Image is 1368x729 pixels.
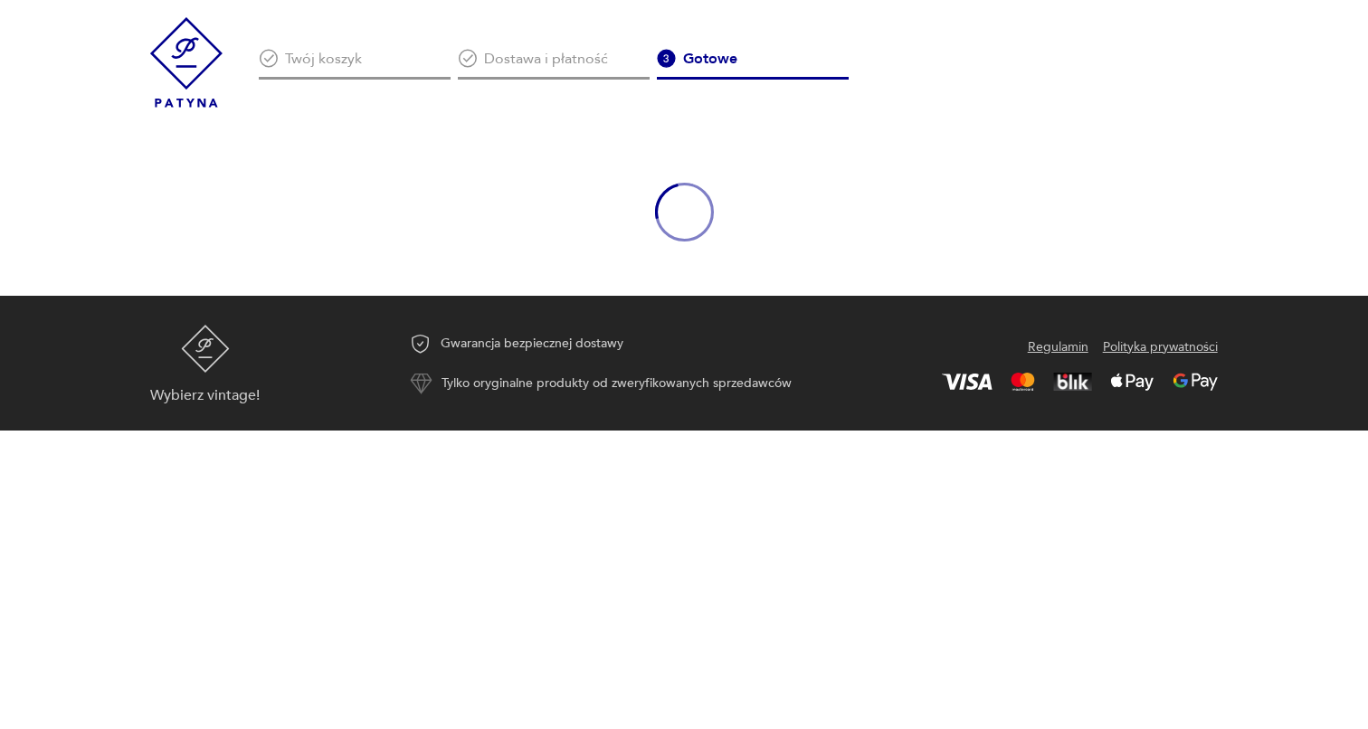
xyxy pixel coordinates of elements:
[259,49,451,80] div: Twój koszyk
[1028,336,1088,358] a: Regulamin
[657,49,849,80] div: Gotowe
[150,389,260,402] p: Wybierz vintage!
[458,49,650,80] div: Dostawa i płatność
[1053,373,1092,391] img: BLIK
[410,333,432,355] img: Ikona gwarancji
[410,373,432,394] img: Ikona autentyczności
[1110,373,1154,391] img: Apple Pay
[1011,373,1035,391] img: Mastercard
[1173,373,1218,391] img: Google Pay
[657,49,676,68] img: Ikona
[458,49,477,68] img: Ikona
[150,17,223,108] img: Patyna - sklep z meblami i dekoracjami vintage
[942,374,993,390] img: Visa
[181,325,230,373] img: Patyna - sklep z meblami i dekoracjami vintage
[441,334,623,354] p: Gwarancja bezpiecznej dostawy
[442,374,792,393] p: Tylko oryginalne produkty od zweryfikowanych sprzedawców
[259,49,278,68] img: Ikona
[1103,336,1218,358] a: Polityka prywatności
